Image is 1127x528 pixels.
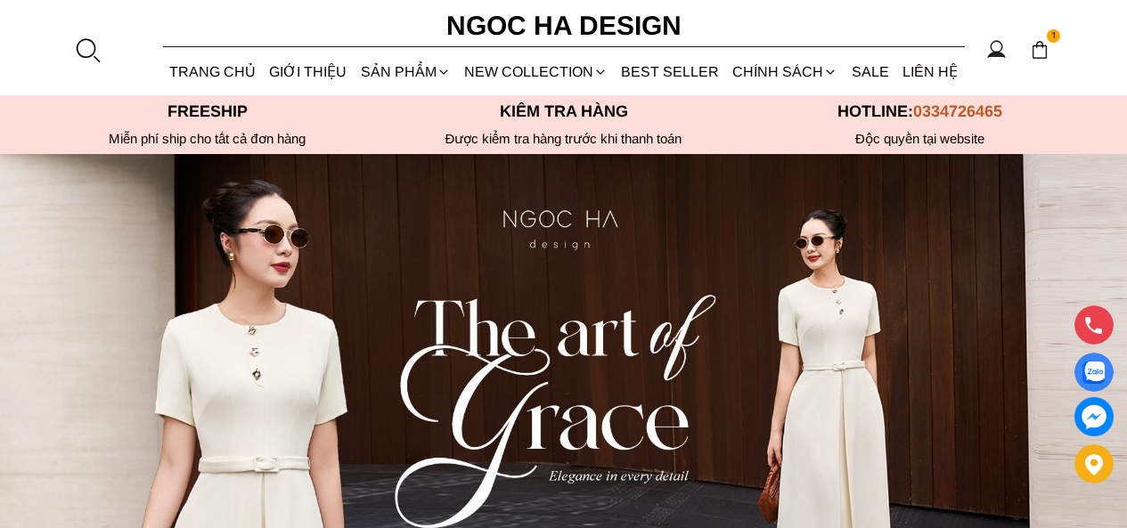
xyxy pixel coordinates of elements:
a: Ngoc Ha Design [430,4,698,47]
p: Hotline: [742,102,1098,121]
a: SALE [845,48,895,95]
font: Kiểm tra hàng [500,102,628,120]
a: TRANG CHỦ [163,48,263,95]
img: Display image [1082,361,1105,384]
div: Miễn phí ship cho tất cả đơn hàng [29,131,386,147]
p: Được kiểm tra hàng trước khi thanh toán [386,131,742,147]
p: Freeship [29,102,386,121]
img: img-CART-ICON-ksit0nf1 [1030,40,1049,60]
a: GIỚI THIỆU [263,48,354,95]
a: LIÊN HỆ [895,48,964,95]
span: 0334726465 [913,102,1002,120]
a: messenger [1074,397,1114,436]
div: SẢN PHẨM [354,48,457,95]
div: Chính sách [726,48,845,95]
a: BEST SELLER [615,48,726,95]
a: Display image [1074,353,1114,392]
h6: Độc quyền tại website [742,131,1098,147]
span: 1 [1047,29,1061,44]
a: NEW COLLECTION [457,48,614,95]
